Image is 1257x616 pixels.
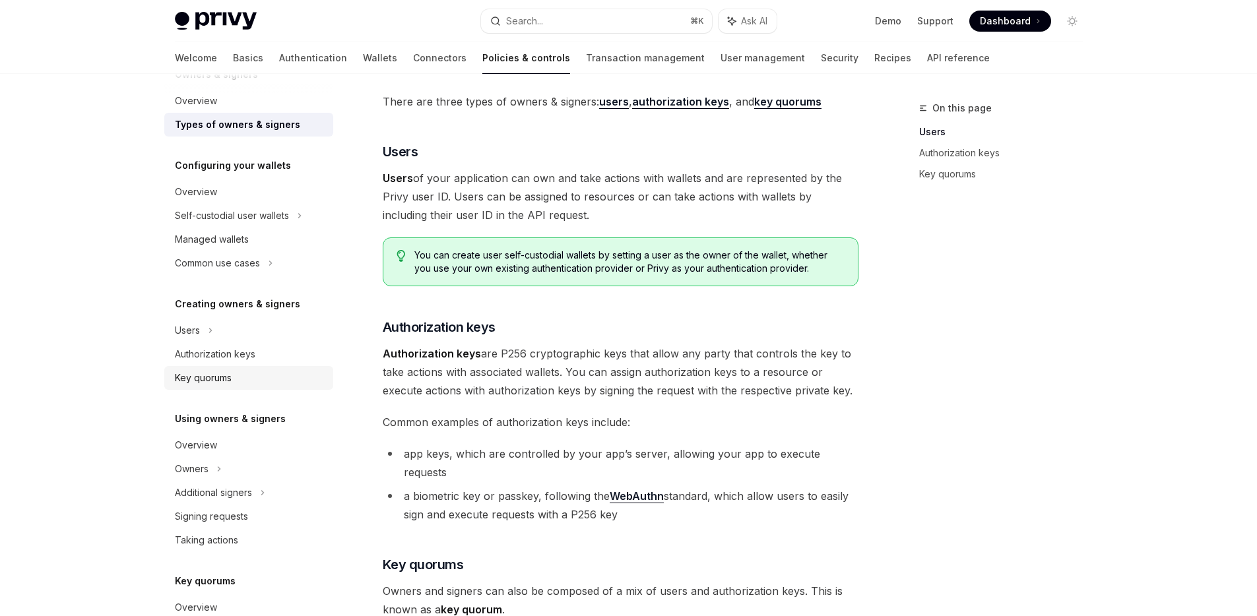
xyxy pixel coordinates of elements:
[754,95,822,109] a: key quorums
[690,16,704,26] span: ⌘ K
[383,171,413,185] strong: Users
[175,532,238,548] div: Taking actions
[383,445,858,481] li: app keys, which are controlled by your app’s server, allowing your app to execute requests
[383,347,481,360] strong: Authorization keys
[175,93,217,109] div: Overview
[164,505,333,528] a: Signing requests
[164,180,333,204] a: Overview
[383,413,858,431] span: Common examples of authorization keys include:
[383,487,858,524] li: a biometric key or passkey, following the standard, which allow users to easily sign and execute ...
[175,508,248,524] div: Signing requests
[164,89,333,113] a: Overview
[164,342,333,366] a: Authorization keys
[917,15,953,28] a: Support
[927,42,990,74] a: API reference
[175,208,289,224] div: Self-custodial user wallets
[599,95,629,109] a: users
[175,231,249,247] div: Managed wallets
[175,158,291,173] h5: Configuring your wallets
[397,250,406,262] svg: Tip
[919,121,1093,142] a: Users
[413,42,467,74] a: Connectors
[632,95,729,108] strong: authorization keys
[164,113,333,137] a: Types of owners & signers
[164,228,333,251] a: Managed wallets
[586,42,705,74] a: Transaction management
[610,489,664,503] a: WebAuthn
[383,555,464,574] span: Key quorums
[164,528,333,552] a: Taking actions
[383,318,496,336] span: Authorization keys
[175,42,217,74] a: Welcome
[175,411,286,427] h5: Using owners & signers
[481,9,712,33] button: Search...⌘K
[233,42,263,74] a: Basics
[164,433,333,457] a: Overview
[599,95,629,108] strong: users
[363,42,397,74] a: Wallets
[721,42,805,74] a: User management
[175,370,232,386] div: Key quorums
[754,95,822,108] strong: key quorums
[175,485,252,501] div: Additional signers
[383,169,858,224] span: of your application can own and take actions with wallets and are represented by the Privy user I...
[175,117,300,133] div: Types of owners & signers
[175,184,217,200] div: Overview
[632,95,729,109] a: authorization keys
[383,142,418,161] span: Users
[482,42,570,74] a: Policies & controls
[969,11,1051,32] a: Dashboard
[821,42,858,74] a: Security
[175,296,300,312] h5: Creating owners & signers
[279,42,347,74] a: Authentication
[919,164,1093,185] a: Key quorums
[414,249,844,275] span: You can create user self-custodial wallets by setting a user as the owner of the wallet, whether ...
[175,346,255,362] div: Authorization keys
[383,92,858,111] span: There are three types of owners & signers: , , and
[175,600,217,615] div: Overview
[932,100,992,116] span: On this page
[175,323,200,338] div: Users
[506,13,543,29] div: Search...
[175,461,209,477] div: Owners
[741,15,767,28] span: Ask AI
[175,573,236,589] h5: Key quorums
[874,42,911,74] a: Recipes
[919,142,1093,164] a: Authorization keys
[980,15,1031,28] span: Dashboard
[719,9,777,33] button: Ask AI
[175,255,260,271] div: Common use cases
[164,366,333,390] a: Key quorums
[383,344,858,400] span: are P256 cryptographic keys that allow any party that controls the key to take actions with assoc...
[441,603,502,616] strong: key quorum
[175,12,257,30] img: light logo
[1062,11,1083,32] button: Toggle dark mode
[875,15,901,28] a: Demo
[175,437,217,453] div: Overview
